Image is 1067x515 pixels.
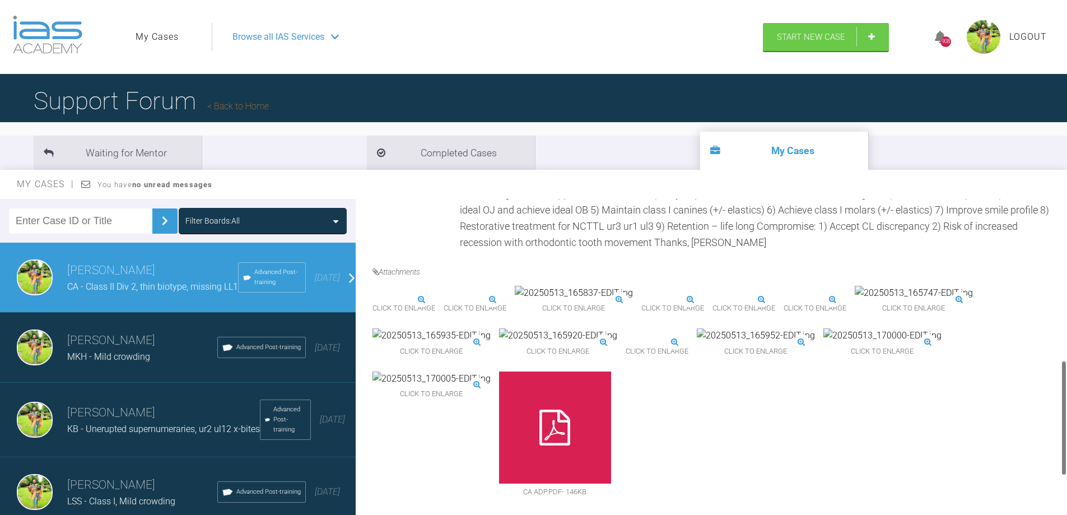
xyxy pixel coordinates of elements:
[156,212,174,230] img: chevronRight.28bd32b0.svg
[515,300,633,317] span: Click to enlarge
[700,132,868,170] li: My Cases
[315,486,340,497] span: [DATE]
[273,405,306,435] span: Advanced Post-training
[315,272,340,283] span: [DATE]
[515,286,633,300] img: 20250513_165837-EDIT.jpg
[499,343,617,360] span: Click to enlarge
[712,300,775,317] span: Click to enlarge
[17,179,74,189] span: My Cases
[444,300,506,317] span: Click to enlarge
[372,372,491,386] img: 20250513_170005-EDIT.jpg
[372,328,491,343] img: 20250513_165935-EDIT.jpg
[763,23,889,51] a: Start New Case
[34,136,202,170] li: Waiting for Mentor
[499,328,617,343] img: 20250513_165920-EDIT.jpg
[697,343,815,360] span: Click to enlarge
[67,261,238,280] h3: [PERSON_NAME]
[67,476,217,495] h3: [PERSON_NAME]
[67,281,238,292] span: CA - Class II Div 2, thin biotype, missing LL1
[136,30,179,44] a: My Cases
[855,300,973,317] span: Click to enlarge
[236,487,301,497] span: Advanced Post-training
[967,20,1000,54] img: profile.png
[13,16,82,54] img: logo-light.3e3ef733.png
[97,180,212,189] span: You have
[784,300,846,317] span: Click to enlarge
[697,328,815,343] img: 20250513_165952-EDIT.jpg
[315,342,340,353] span: [DATE]
[207,101,269,112] a: Back to Home
[17,330,53,365] img: Dipak Parmar
[372,300,435,317] span: Click to enlarge
[17,474,53,510] img: Dipak Parmar
[372,343,491,360] span: Click to enlarge
[9,208,152,234] input: Enter Case ID or Title
[372,386,491,403] span: Click to enlarge
[626,343,688,360] span: Click to enlarge
[320,414,345,425] span: [DATE]
[34,81,269,120] h1: Support Forum
[17,259,53,295] img: Dipak Parmar
[236,342,301,352] span: Advanced Post-training
[67,424,260,434] span: KB - Unerupted supernumeraries, ur2 ul12 x-bites
[777,32,845,42] span: Start New Case
[67,351,150,362] span: MKH - Mild crowding
[855,286,973,300] img: 20250513_165747-EDIT.jpg
[67,331,217,350] h3: [PERSON_NAME]
[940,36,951,47] div: 908
[499,484,611,501] span: CA ADP.pdf - 146KB
[1009,30,1047,44] a: Logout
[823,328,942,343] img: 20250513_170000-EDIT.jpg
[367,136,535,170] li: Completed Cases
[17,402,53,438] img: Dipak Parmar
[132,180,212,189] strong: no unread messages
[254,267,301,287] span: Advanced Post-training
[372,266,1059,278] h4: Attachments
[641,300,704,317] span: Click to enlarge
[823,343,942,360] span: Click to enlarge
[185,215,240,227] div: Filter Boards: All
[67,403,260,423] h3: [PERSON_NAME]
[67,496,175,507] span: LSS - Class I, Mild crowding
[232,30,324,44] span: Browse all IAS Services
